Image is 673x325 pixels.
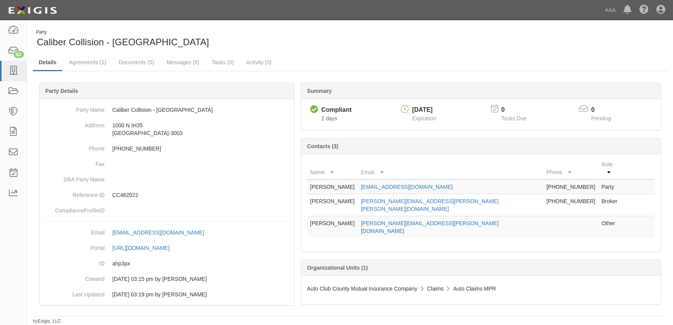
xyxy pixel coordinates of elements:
[206,55,240,70] a: Tasks (0)
[43,271,105,283] dt: Created
[6,3,59,17] img: logo-5460c22ac91f19d4615b14bd174203de0afe785f0fc80cf4dbbc73dc1793850b.png
[43,240,105,252] dt: Portal
[43,156,105,168] dt: Fax
[310,106,318,114] i: Compliant
[38,318,61,324] a: Exigis, LLC
[543,157,598,180] th: Phone
[361,220,499,234] a: [PERSON_NAME][EMAIL_ADDRESS][PERSON_NAME][DOMAIN_NAME]
[45,88,78,94] b: Party Details
[240,55,277,70] a: Activity (0)
[601,2,620,18] a: AAA
[43,118,291,141] dd: 1000 N IH35 [GEOGRAPHIC_DATA]-3003
[307,286,417,292] span: Auto Club County Mutual Insurance Company
[43,287,291,302] dd: 03/26/2024 03:19 pm by Benjamin Tully
[321,115,337,121] span: Since 10/08/2025
[598,157,624,180] th: Role
[43,287,105,298] dt: Last Updated
[501,115,526,121] span: Tasks Due
[33,29,344,49] div: Caliber Collision - Gainesville
[598,216,624,238] td: Other
[63,55,112,70] a: Agreements (1)
[43,256,291,271] dd: ahp3px
[112,229,213,236] a: [EMAIL_ADDRESS][DOMAIN_NAME]
[412,115,436,121] span: Expiration
[307,88,332,94] b: Summary
[543,180,598,194] td: [PHONE_NUMBER]
[43,271,291,287] dd: 09/13/2023 03:15 pm by Benjamin Tully
[543,194,598,216] td: [PHONE_NUMBER]
[113,55,160,70] a: Documents (5)
[307,157,358,180] th: Name
[112,191,291,199] p: CC462022
[639,5,649,15] i: Help Center - Complianz
[591,106,621,115] p: 0
[598,180,624,194] td: Party
[43,102,291,118] dd: Caliber Collision - [GEOGRAPHIC_DATA]
[37,37,209,47] span: Caliber Collision - [GEOGRAPHIC_DATA]
[112,245,178,251] a: [URL][DOMAIN_NAME]
[307,265,368,271] b: Organizational Units (1)
[112,229,204,236] div: [EMAIL_ADDRESS][DOMAIN_NAME]
[358,157,543,180] th: Email
[412,106,436,115] div: [DATE]
[307,194,358,216] td: [PERSON_NAME]
[43,141,291,156] dd: [PHONE_NUMBER]
[591,115,611,121] span: Pending
[33,318,61,325] small: by
[361,198,499,212] a: [PERSON_NAME][EMAIL_ADDRESS][PERSON_NAME][PERSON_NAME][DOMAIN_NAME]
[361,184,453,190] a: [EMAIL_ADDRESS][DOMAIN_NAME]
[14,51,24,58] div: 62
[321,106,352,115] div: Compliant
[43,172,105,183] dt: DBA Party Name
[43,102,105,114] dt: Party Name
[43,187,105,199] dt: Reference ID
[43,141,105,152] dt: Phone
[36,29,209,36] div: Party
[501,106,536,115] p: 0
[33,55,62,71] a: Details
[307,216,358,238] td: [PERSON_NAME]
[427,286,444,292] span: Claims
[43,225,105,236] dt: Email
[43,203,105,214] dt: ComplianceProfileID
[598,194,624,216] td: Broker
[307,180,358,194] td: [PERSON_NAME]
[453,286,496,292] span: Auto Claims MPR
[307,143,338,149] b: Contacts (3)
[161,55,205,70] a: Messages (8)
[43,118,105,129] dt: Address
[43,256,105,267] dt: ID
